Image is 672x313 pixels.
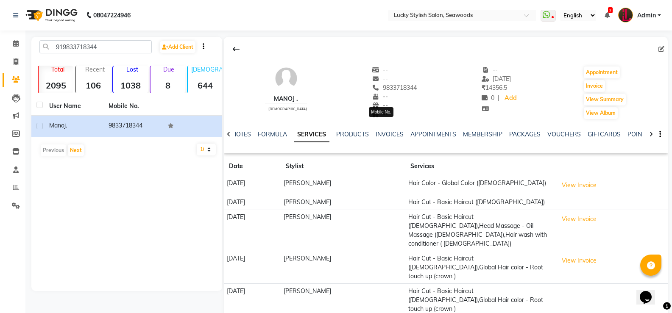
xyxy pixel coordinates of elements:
[93,3,131,27] b: 08047224946
[22,3,80,27] img: logo
[336,130,369,138] a: PRODUCTS
[39,80,73,91] strong: 2095
[410,130,456,138] a: APPOINTMENTS
[117,66,148,73] p: Lost
[482,84,485,91] span: ₹
[372,75,388,83] span: --
[405,251,555,284] td: Hair Cut - Basic Haircut ([DEMOGRAPHIC_DATA]),Global Hair color - Root touch up (crown )
[76,80,111,91] strong: 106
[44,97,103,116] th: User Name
[482,94,494,102] span: 0
[405,210,555,251] td: Hair Cut - Basic Haircut ([DEMOGRAPHIC_DATA]),Head Massage - Oil Massage ([DEMOGRAPHIC_DATA]),Hai...
[66,122,67,129] span: .
[608,7,613,13] span: 2
[281,210,405,251] td: [PERSON_NAME]
[151,80,185,91] strong: 8
[258,130,287,138] a: FORMULA
[558,213,600,226] button: View Invoice
[49,122,66,129] span: Manoj
[558,179,600,192] button: View Invoice
[405,176,555,195] td: Hair Color - Global Color ([DEMOGRAPHIC_DATA])
[503,92,518,104] a: Add
[405,195,555,210] td: Hair Cut - Basic Haircut ([DEMOGRAPHIC_DATA])
[224,210,281,251] td: [DATE]
[372,84,417,91] span: 9833718344
[103,97,163,116] th: Mobile No.
[637,11,656,20] span: Admin
[605,11,610,19] a: 2
[188,80,223,91] strong: 644
[268,107,307,111] span: [DEMOGRAPHIC_DATA]
[627,130,649,138] a: POINTS
[547,130,581,138] a: VOUCHERS
[160,41,195,53] a: Add Client
[482,84,507,91] span: 14356.5
[369,107,393,117] div: Mobile No.
[584,94,626,105] button: View Summary
[618,8,633,22] img: Admin
[281,176,405,195] td: [PERSON_NAME]
[584,66,620,78] button: Appointment
[224,195,281,210] td: [DATE]
[152,66,185,73] p: Due
[224,157,281,176] th: Date
[265,94,307,103] div: Manoj .
[273,66,299,91] img: avatar
[224,251,281,284] td: [DATE]
[376,130,404,138] a: INVOICES
[405,157,555,176] th: Services
[103,116,163,137] td: 9833718344
[232,130,251,138] a: NOTES
[79,66,111,73] p: Recent
[39,40,152,53] input: Search by Name/Mobile/Email/Code
[224,176,281,195] td: [DATE]
[509,130,541,138] a: PACKAGES
[42,66,73,73] p: Total
[636,279,664,305] iframe: chat widget
[584,80,605,92] button: Invoice
[281,157,405,176] th: Stylist
[372,102,388,109] span: --
[372,66,388,74] span: --
[558,254,600,267] button: View Invoice
[584,107,618,119] button: View Album
[227,41,245,57] div: Back to Client
[372,93,388,100] span: --
[281,251,405,284] td: [PERSON_NAME]
[68,144,84,156] button: Next
[463,130,502,138] a: MEMBERSHIP
[294,127,329,142] a: SERVICES
[588,130,621,138] a: GIFTCARDS
[482,75,511,83] span: [DATE]
[498,94,499,102] span: |
[281,195,405,210] td: [PERSON_NAME]
[482,66,498,74] span: --
[113,80,148,91] strong: 1038
[191,66,223,73] p: [DEMOGRAPHIC_DATA]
